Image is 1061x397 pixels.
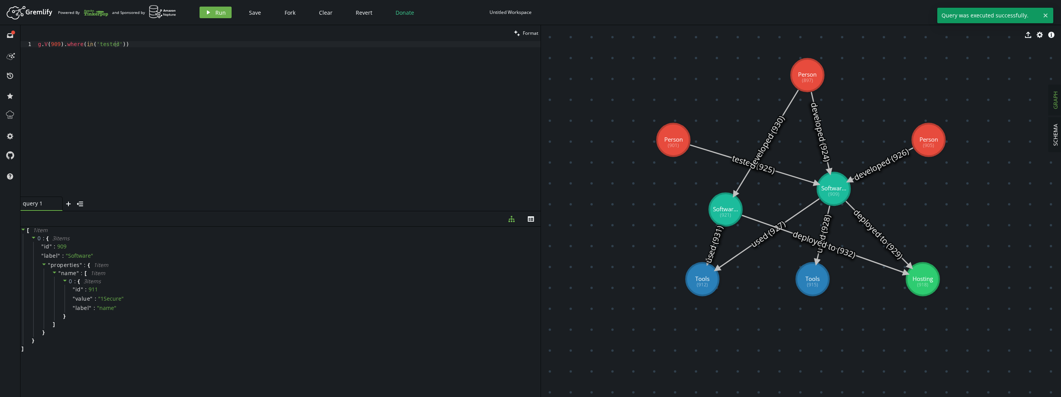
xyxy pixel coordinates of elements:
button: Run [200,7,232,18]
button: Donate [390,7,420,18]
span: " [73,295,75,302]
span: " [41,243,44,250]
span: Revert [356,9,372,16]
tspan: Softwar... [713,205,738,213]
div: 909 [57,243,67,250]
span: name [61,269,77,277]
tspan: (897) [802,77,813,84]
tspan: (915) [807,281,818,288]
img: AWS Neptune [149,5,176,19]
span: value [75,295,90,302]
span: " [73,304,75,311]
span: GRAPH [1052,91,1059,109]
span: } [41,329,44,336]
tspan: Tools [695,275,710,282]
span: " [48,261,51,269]
tspan: (921) [720,212,731,218]
span: 0 [38,234,41,242]
span: Save [249,9,261,16]
tspan: (918) [917,281,928,288]
span: { [88,262,90,269]
span: { [46,235,48,242]
span: " [58,252,60,259]
button: Format [512,25,541,41]
span: id [44,243,49,250]
span: id [75,286,81,293]
span: { [78,278,80,285]
span: SCHEMA [1052,124,1059,146]
button: Revert [350,7,378,18]
tspan: (905) [923,142,934,149]
span: : [85,286,87,293]
text: used (928) [814,214,833,254]
span: : [43,235,45,242]
tspan: (909) [828,191,839,197]
span: " [81,286,84,293]
tspan: Person [919,135,938,143]
button: Save [243,7,267,18]
span: " [89,304,92,311]
span: : [95,295,96,302]
span: : [81,270,83,277]
span: ] [52,321,55,328]
span: " [73,286,75,293]
tspan: (901) [668,142,679,149]
span: properties [51,261,80,269]
span: [ [85,270,87,277]
tspan: Person [798,70,817,78]
span: " [80,261,82,269]
div: Untitled Workspace [490,9,532,15]
span: label [44,252,58,259]
span: Clear [319,9,333,16]
span: Format [523,30,538,36]
div: 911 [89,286,98,293]
span: : [74,278,76,285]
span: " [58,269,61,277]
button: Sign In [1030,7,1055,18]
span: : [94,305,95,311]
tspan: Hosting [913,275,933,282]
tspan: Softwar... [821,184,846,192]
tspan: (912) [697,281,708,288]
span: : [62,252,64,259]
tspan: Person [664,135,683,143]
span: 1 item [90,269,105,277]
div: and Sponsored by [112,5,176,20]
span: " [77,269,79,277]
span: 0 [69,277,72,285]
span: " [41,252,44,259]
div: Powered By [58,6,108,19]
span: label [75,305,89,311]
button: Clear [313,7,338,18]
span: : [54,243,55,250]
span: Run [215,9,226,16]
button: Fork [278,7,302,18]
span: Fork [285,9,295,16]
span: 3 item s [52,234,70,242]
span: } [62,313,65,320]
span: ] [20,345,24,352]
span: 1 item [33,226,48,234]
span: " Software " [66,252,93,259]
span: [ [27,227,29,234]
tspan: Tools [805,275,820,282]
span: 3 item s [84,277,101,285]
span: " name " [97,304,116,311]
span: Query was executed successfully. [937,8,1040,23]
span: 1 item [94,261,108,269]
span: " [90,295,93,302]
div: 1 [20,41,36,47]
span: query 1 [23,200,54,207]
span: } [31,337,34,344]
span: " [49,243,52,250]
span: Donate [396,9,414,16]
span: " 1Secure " [98,295,124,302]
span: : [84,262,86,269]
